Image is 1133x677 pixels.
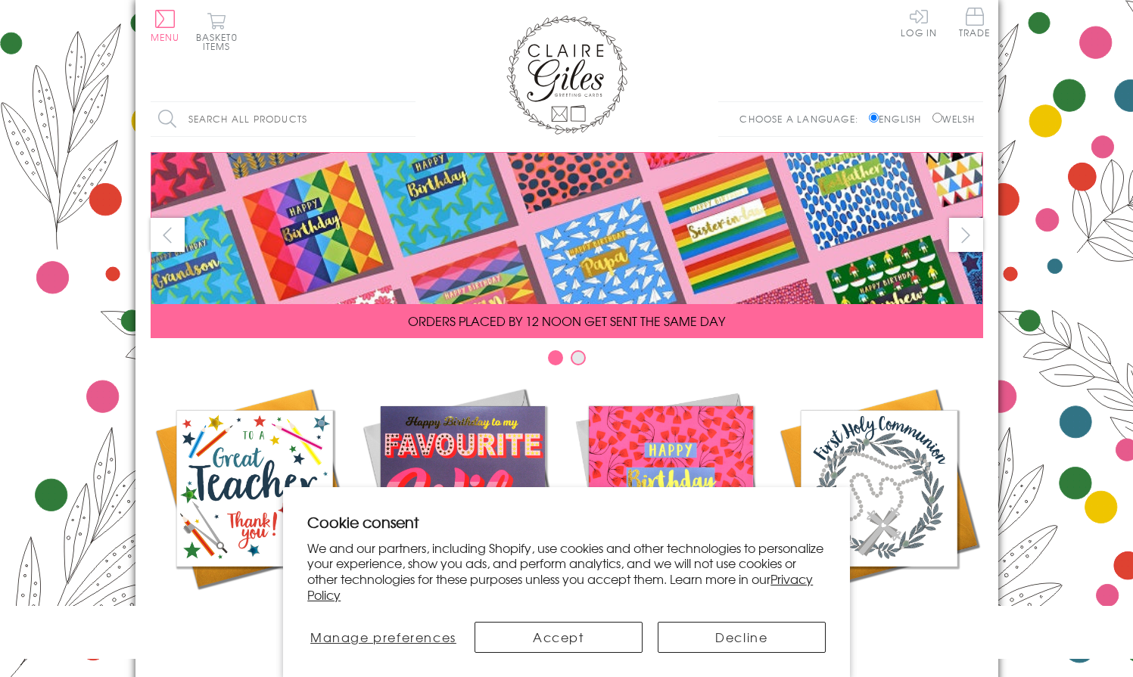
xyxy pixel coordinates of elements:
button: Basket0 items [196,12,238,51]
label: Welsh [932,112,976,126]
input: English [869,113,879,123]
input: Welsh [932,113,942,123]
a: Trade [959,8,991,40]
span: Manage preferences [310,628,456,646]
a: Privacy Policy [307,570,813,604]
span: Trade [959,8,991,37]
img: Claire Giles Greetings Cards [506,15,627,135]
input: Search [400,102,416,136]
button: Carousel Page 1 (Current Slide) [548,350,563,365]
p: We and our partners, including Shopify, use cookies and other technologies to personalize your ex... [307,540,826,603]
span: ORDERS PLACED BY 12 NOON GET SENT THE SAME DAY [408,312,725,330]
p: Choose a language: [739,112,866,126]
button: Decline [658,622,826,653]
button: Menu [151,10,180,42]
a: Communion and Confirmation [775,384,983,640]
a: Academic [151,384,359,622]
span: Academic [216,604,294,622]
button: Accept [475,622,643,653]
span: Menu [151,30,180,44]
div: Carousel Pagination [151,349,983,373]
input: Search all products [151,102,416,136]
button: next [949,218,983,252]
a: Log In [901,8,937,37]
button: Manage preferences [307,622,459,653]
button: prev [151,218,185,252]
span: Communion and Confirmation [814,604,943,640]
label: English [869,112,929,126]
span: 0 items [203,30,238,53]
a: New Releases [359,384,567,622]
h2: Cookie consent [307,511,826,533]
button: Carousel Page 2 [571,350,586,365]
a: Birthdays [567,384,775,622]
